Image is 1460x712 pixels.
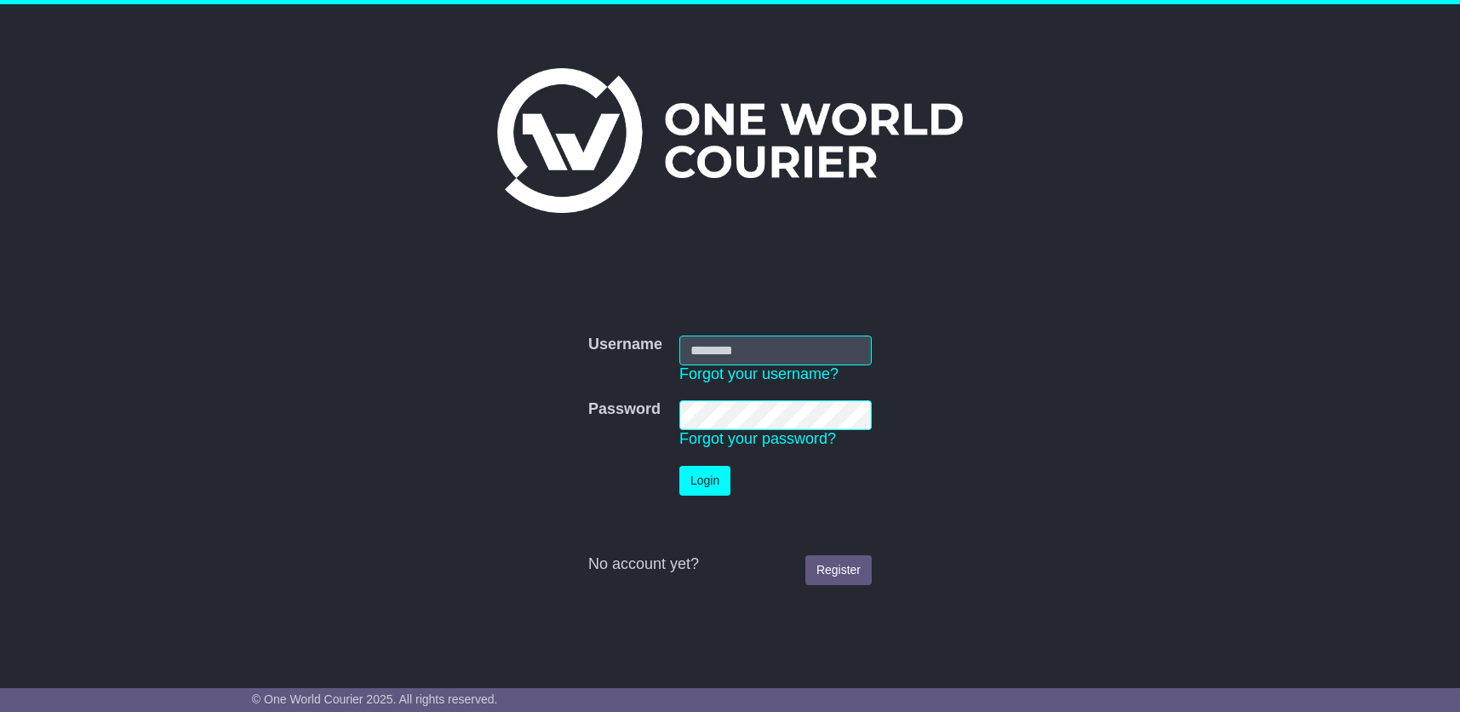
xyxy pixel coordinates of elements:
[679,466,730,496] button: Login
[588,336,662,354] label: Username
[588,555,872,574] div: No account yet?
[805,555,872,585] a: Register
[679,430,836,447] a: Forgot your password?
[497,68,962,213] img: One World
[252,692,498,706] span: © One World Courier 2025. All rights reserved.
[588,400,661,419] label: Password
[679,365,839,382] a: Forgot your username?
